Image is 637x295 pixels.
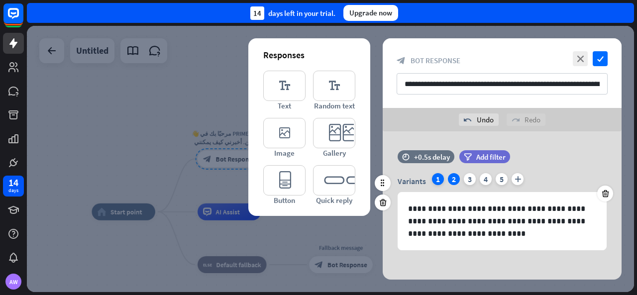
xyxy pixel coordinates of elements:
div: Redo [507,113,545,126]
div: 4 [480,173,492,185]
div: days left in your trial. [250,6,335,20]
i: close [573,51,588,66]
div: 3 [464,173,476,185]
i: plus [512,173,524,185]
i: time [402,153,410,160]
div: 14 [8,178,18,187]
span: Add filter [476,152,506,162]
div: 14 [250,6,264,20]
div: Upgrade now [343,5,398,21]
a: 14 days [3,176,24,197]
div: 5 [496,173,508,185]
i: undo [464,116,472,124]
span: Variants [398,176,426,186]
div: days [8,187,18,194]
button: Open LiveChat chat widget [8,4,38,34]
div: 1 [432,173,444,185]
div: AW [5,274,21,290]
i: block_bot_response [397,56,406,65]
div: 2 [448,173,460,185]
div: Undo [459,113,499,126]
i: redo [512,116,520,124]
i: check [593,51,608,66]
span: Bot Response [411,56,460,65]
i: filter [464,153,472,161]
div: +0.5s delay [414,152,450,162]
